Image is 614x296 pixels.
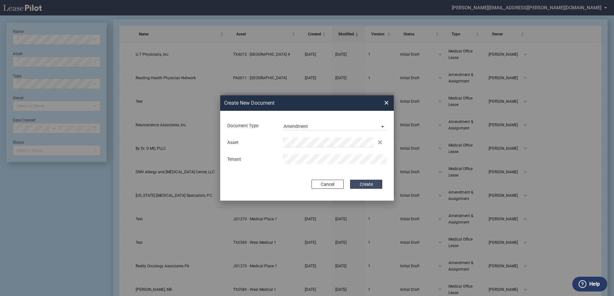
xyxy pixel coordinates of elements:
[284,124,308,129] div: Amendment
[589,280,600,288] label: Help
[384,98,389,108] span: ×
[283,121,387,130] md-select: Document Type: Amendment
[223,156,279,163] div: Tenant
[312,180,344,189] button: Cancel
[220,95,394,201] md-dialog: Create New ...
[224,100,361,107] h2: Create New Document
[223,123,279,129] div: Document Type
[350,180,382,189] button: Create
[223,139,279,146] div: Asset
